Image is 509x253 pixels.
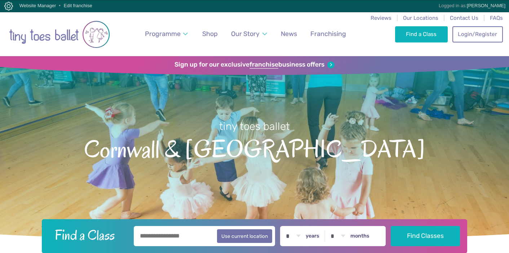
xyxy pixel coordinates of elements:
[490,15,503,21] a: FAQs
[450,15,478,21] a: Contact Us
[249,61,278,69] strong: franchise
[403,15,438,21] a: Our Locations
[217,229,272,243] button: Use current location
[174,61,334,69] a: Sign up for our exclusivefranchisebusiness offers
[199,26,221,42] a: Shop
[231,30,260,37] span: Our Story
[306,233,319,239] label: years
[395,26,448,42] a: Find a Class
[219,120,290,132] small: tiny toes ballet
[278,26,300,42] a: News
[9,12,110,56] a: Go to home page
[350,233,369,239] label: months
[371,15,391,21] a: Reviews
[202,30,218,37] span: Shop
[9,16,110,53] img: tiny toes ballet
[228,26,270,42] a: Our Story
[281,30,297,37] span: News
[142,26,191,42] a: Programme
[391,226,460,246] button: Find Classes
[307,26,349,42] a: Franchising
[13,134,496,163] span: Cornwall & [GEOGRAPHIC_DATA]
[145,30,181,37] span: Programme
[452,26,503,42] a: Login/Register
[49,226,129,244] h2: Find a Class
[310,30,346,37] span: Franchising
